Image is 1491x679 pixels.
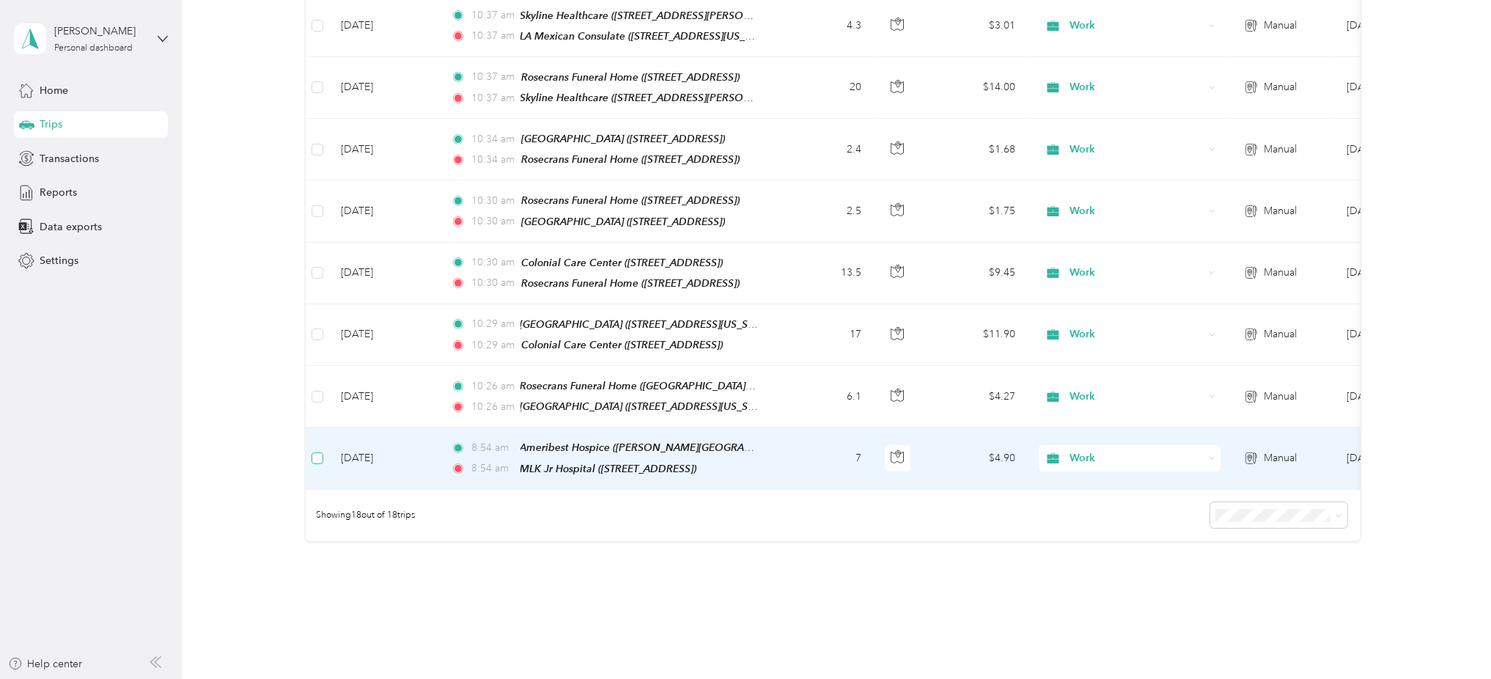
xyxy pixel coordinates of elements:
[1264,18,1297,34] span: Manual
[1335,243,1468,304] td: Aug 2025
[776,57,873,119] td: 20
[471,316,513,332] span: 10:29 am
[520,400,776,413] span: [GEOGRAPHIC_DATA] ([STREET_ADDRESS][US_STATE])
[520,92,793,104] span: Skyline Healthcare ([STREET_ADDRESS][PERSON_NAME])
[329,119,439,180] td: [DATE]
[329,57,439,119] td: [DATE]
[329,366,439,427] td: [DATE]
[521,257,723,268] span: Colonial Care Center ([STREET_ADDRESS])
[520,380,806,392] span: Rosecrans Funeral Home ([GEOGRAPHIC_DATA], [US_STATE])
[329,427,439,489] td: [DATE]
[521,339,723,350] span: Colonial Care Center ([STREET_ADDRESS])
[40,151,99,166] span: Transactions
[520,463,697,474] span: MLK Jr Hospital ([STREET_ADDRESS])
[924,243,1027,304] td: $9.45
[8,656,83,672] button: Help center
[471,69,515,85] span: 10:37 am
[471,460,513,477] span: 8:54 am
[471,28,513,44] span: 10:37 am
[1335,180,1468,242] td: Aug 2025
[471,254,515,271] span: 10:30 am
[1264,265,1297,281] span: Manual
[1070,389,1204,405] span: Work
[40,83,68,98] span: Home
[1264,142,1297,158] span: Manual
[40,117,62,132] span: Trips
[521,277,740,289] span: Rosecrans Funeral Home ([STREET_ADDRESS])
[520,10,793,22] span: Skyline Healthcare ([STREET_ADDRESS][PERSON_NAME])
[776,427,873,489] td: 7
[471,399,513,415] span: 10:26 am
[54,44,133,53] div: Personal dashboard
[1070,142,1204,158] span: Work
[521,194,740,206] span: Rosecrans Funeral Home ([STREET_ADDRESS])
[1264,203,1297,219] span: Manual
[520,318,776,331] span: [GEOGRAPHIC_DATA] ([STREET_ADDRESS][US_STATE])
[776,366,873,427] td: 6.1
[471,337,515,353] span: 10:29 am
[1070,203,1204,219] span: Work
[924,304,1027,366] td: $11.90
[924,119,1027,180] td: $1.68
[40,185,77,200] span: Reports
[40,219,102,235] span: Data exports
[776,180,873,242] td: 2.5
[924,180,1027,242] td: $1.75
[520,30,778,43] span: LA Mexican Consulate ([STREET_ADDRESS][US_STATE])
[521,71,740,83] span: Rosecrans Funeral Home ([STREET_ADDRESS])
[1070,79,1204,95] span: Work
[471,152,515,168] span: 10:34 am
[1070,450,1204,466] span: Work
[521,133,725,144] span: [GEOGRAPHIC_DATA] ([STREET_ADDRESS])
[329,180,439,242] td: [DATE]
[471,90,513,106] span: 10:37 am
[1264,326,1297,342] span: Manual
[521,216,725,227] span: [GEOGRAPHIC_DATA] ([STREET_ADDRESS])
[776,119,873,180] td: 2.4
[1070,265,1204,281] span: Work
[329,304,439,366] td: [DATE]
[1335,57,1468,119] td: Aug 2025
[521,153,740,165] span: Rosecrans Funeral Home ([STREET_ADDRESS])
[1264,79,1297,95] span: Manual
[471,7,513,23] span: 10:37 am
[329,243,439,304] td: [DATE]
[1335,304,1468,366] td: Aug 2025
[40,253,78,268] span: Settings
[1335,119,1468,180] td: Aug 2025
[1335,366,1468,427] td: Aug 2025
[520,441,971,454] span: Ameribest Hospice ([PERSON_NAME][GEOGRAPHIC_DATA], [GEOGRAPHIC_DATA], [US_STATE])
[1409,597,1491,679] iframe: Everlance-gr Chat Button Frame
[924,366,1027,427] td: $4.27
[471,193,515,209] span: 10:30 am
[1335,427,1468,489] td: Aug 2025
[1264,389,1297,405] span: Manual
[1070,18,1204,34] span: Work
[306,509,415,522] span: Showing 18 out of 18 trips
[471,131,515,147] span: 10:34 am
[471,213,515,230] span: 10:30 am
[54,23,146,39] div: [PERSON_NAME]
[1070,326,1204,342] span: Work
[924,427,1027,489] td: $4.90
[776,243,873,304] td: 13.5
[471,378,513,394] span: 10:26 am
[471,275,515,291] span: 10:30 am
[471,440,513,456] span: 8:54 am
[776,304,873,366] td: 17
[1264,450,1297,466] span: Manual
[924,57,1027,119] td: $14.00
